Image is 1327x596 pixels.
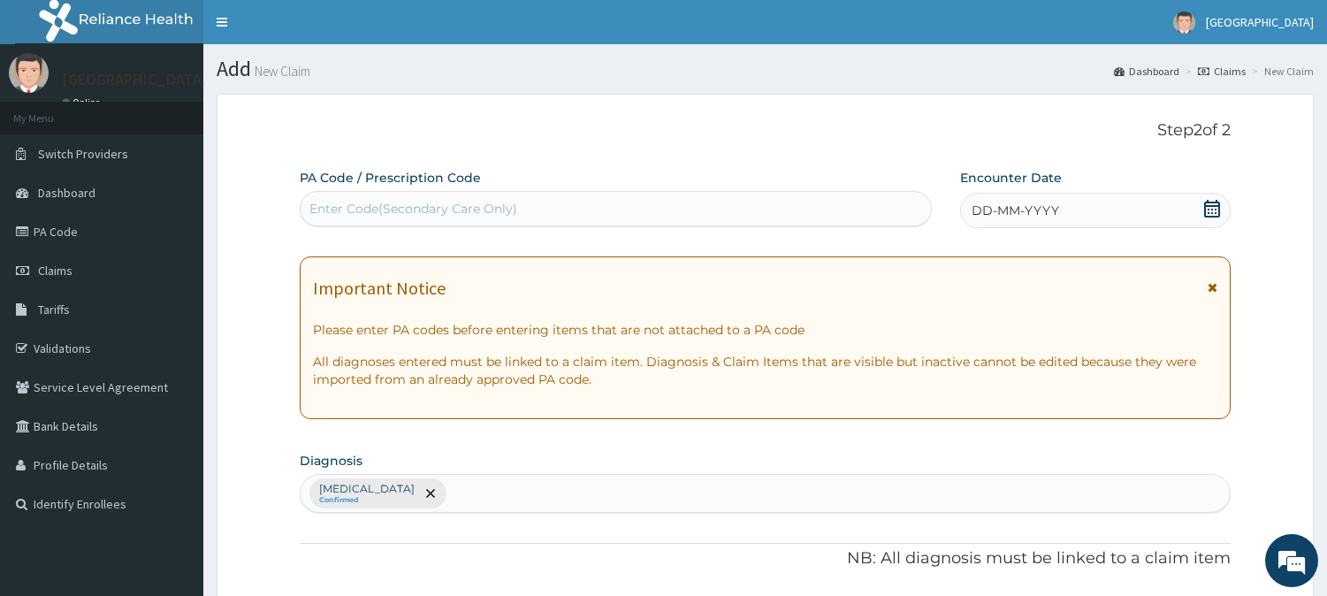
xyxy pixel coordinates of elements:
[319,482,415,496] p: [MEDICAL_DATA]
[62,72,208,88] p: [GEOGRAPHIC_DATA]
[960,169,1062,187] label: Encounter Date
[1173,11,1195,34] img: User Image
[1206,14,1314,30] span: [GEOGRAPHIC_DATA]
[319,496,415,505] small: Confirmed
[1198,64,1246,79] a: Claims
[1247,64,1314,79] li: New Claim
[300,452,362,470] label: Diagnosis
[251,65,310,78] small: New Claim
[1114,64,1179,79] a: Dashboard
[300,547,1231,570] p: NB: All diagnosis must be linked to a claim item
[972,202,1059,219] span: DD-MM-YYYY
[313,353,1217,388] p: All diagnoses entered must be linked to a claim item. Diagnosis & Claim Items that are visible bu...
[38,302,70,317] span: Tariffs
[217,57,1314,80] h1: Add
[62,96,104,109] a: Online
[38,185,95,201] span: Dashboard
[309,200,517,218] div: Enter Code(Secondary Care Only)
[300,121,1231,141] p: Step 2 of 2
[38,146,128,162] span: Switch Providers
[313,279,446,298] h1: Important Notice
[38,263,72,279] span: Claims
[313,321,1217,339] p: Please enter PA codes before entering items that are not attached to a PA code
[300,169,481,187] label: PA Code / Prescription Code
[9,53,49,93] img: User Image
[423,485,439,501] span: remove selection option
